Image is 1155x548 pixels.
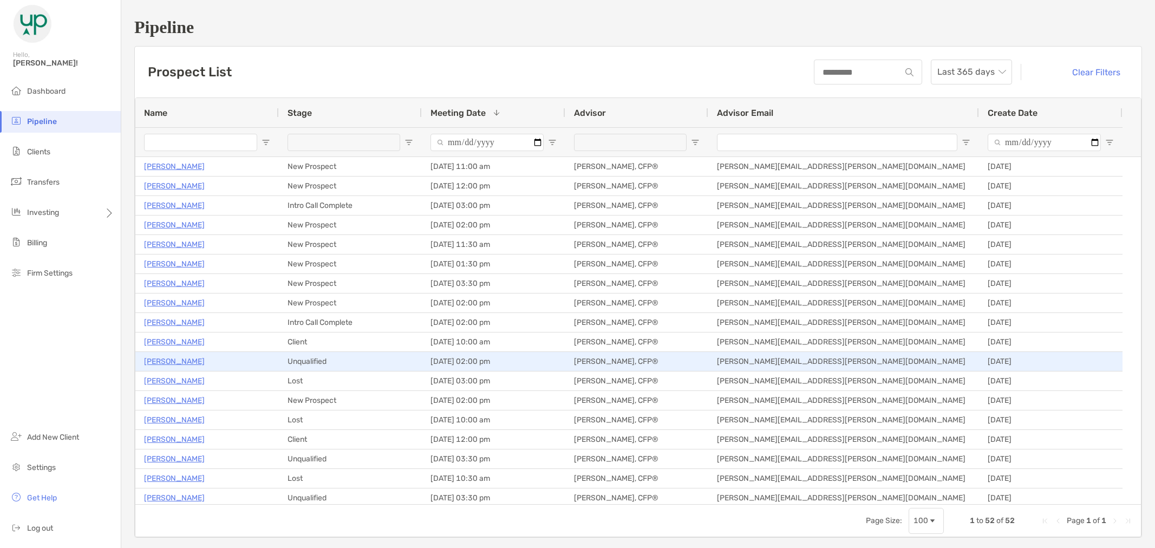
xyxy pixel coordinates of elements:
input: Name Filter Input [144,134,257,151]
div: [PERSON_NAME][EMAIL_ADDRESS][PERSON_NAME][DOMAIN_NAME] [708,177,979,195]
div: [DATE] 02:00 pm [422,391,565,410]
div: [PERSON_NAME][EMAIL_ADDRESS][PERSON_NAME][DOMAIN_NAME] [708,332,979,351]
div: [DATE] 01:30 pm [422,255,565,273]
img: input icon [905,68,913,76]
div: [PERSON_NAME][EMAIL_ADDRESS][PERSON_NAME][DOMAIN_NAME] [708,313,979,332]
div: New Prospect [279,235,422,254]
div: Lost [279,469,422,488]
a: [PERSON_NAME] [144,374,205,388]
div: 100 [913,516,928,525]
img: transfers icon [10,175,23,188]
span: Create Date [988,108,1037,118]
button: Open Filter Menu [691,138,700,147]
a: [PERSON_NAME] [144,394,205,407]
span: Clients [27,147,50,156]
div: [PERSON_NAME], CFP® [565,216,708,234]
a: [PERSON_NAME] [144,277,205,290]
div: [DATE] 11:00 am [422,157,565,176]
img: investing icon [10,205,23,218]
span: 52 [985,516,995,525]
div: [DATE] 03:30 pm [422,274,565,293]
div: [DATE] 03:00 pm [422,196,565,215]
div: New Prospect [279,255,422,273]
div: [PERSON_NAME], CFP® [565,352,708,371]
div: [PERSON_NAME], CFP® [565,196,708,215]
div: [PERSON_NAME], CFP® [565,371,708,390]
div: [PERSON_NAME][EMAIL_ADDRESS][PERSON_NAME][DOMAIN_NAME] [708,488,979,507]
div: [DATE] 02:00 pm [422,313,565,332]
img: get-help icon [10,491,23,504]
div: Page Size: [866,516,902,525]
div: Lost [279,371,422,390]
div: [DATE] 12:00 pm [422,177,565,195]
a: [PERSON_NAME] [144,491,205,505]
span: Billing [27,238,47,247]
a: [PERSON_NAME] [144,355,205,368]
div: [PERSON_NAME], CFP® [565,274,708,293]
img: firm-settings icon [10,266,23,279]
img: billing icon [10,236,23,249]
div: [DATE] [979,488,1123,507]
span: Page [1067,516,1085,525]
div: [PERSON_NAME], CFP® [565,313,708,332]
div: New Prospect [279,293,422,312]
span: Name [144,108,167,118]
span: Meeting Date [430,108,486,118]
div: [DATE] 10:00 am [422,332,565,351]
div: [PERSON_NAME][EMAIL_ADDRESS][PERSON_NAME][DOMAIN_NAME] [708,293,979,312]
a: [PERSON_NAME] [144,296,205,310]
span: of [996,516,1003,525]
button: Clear Filters [1055,60,1128,84]
span: Log out [27,524,53,533]
div: [DATE] [979,469,1123,488]
div: [PERSON_NAME], CFP® [565,177,708,195]
div: [PERSON_NAME][EMAIL_ADDRESS][PERSON_NAME][DOMAIN_NAME] [708,235,979,254]
button: Open Filter Menu [962,138,970,147]
button: Open Filter Menu [262,138,270,147]
div: [PERSON_NAME][EMAIL_ADDRESS][PERSON_NAME][DOMAIN_NAME] [708,196,979,215]
div: [DATE] 10:00 am [422,410,565,429]
div: Page Size [909,508,944,534]
p: [PERSON_NAME] [144,160,205,173]
button: Open Filter Menu [1105,138,1114,147]
span: of [1093,516,1100,525]
a: [PERSON_NAME] [144,452,205,466]
a: [PERSON_NAME] [144,433,205,446]
div: [DATE] 03:00 pm [422,371,565,390]
div: [PERSON_NAME][EMAIL_ADDRESS][PERSON_NAME][DOMAIN_NAME] [708,371,979,390]
div: [PERSON_NAME][EMAIL_ADDRESS][PERSON_NAME][DOMAIN_NAME] [708,410,979,429]
span: 1 [1101,516,1106,525]
a: [PERSON_NAME] [144,316,205,329]
div: Next Page [1111,517,1119,525]
div: [DATE] 02:00 pm [422,352,565,371]
a: [PERSON_NAME] [144,218,205,232]
div: [PERSON_NAME][EMAIL_ADDRESS][PERSON_NAME][DOMAIN_NAME] [708,255,979,273]
div: [DATE] [979,255,1123,273]
div: [DATE] 12:00 pm [422,430,565,449]
div: [DATE] [979,410,1123,429]
div: [DATE] 03:30 pm [422,488,565,507]
div: New Prospect [279,216,422,234]
span: [PERSON_NAME]! [13,58,114,68]
div: Client [279,430,422,449]
a: [PERSON_NAME] [144,199,205,212]
a: [PERSON_NAME] [144,335,205,349]
div: [DATE] [979,196,1123,215]
div: [PERSON_NAME][EMAIL_ADDRESS][PERSON_NAME][DOMAIN_NAME] [708,352,979,371]
input: Create Date Filter Input [988,134,1101,151]
div: [DATE] [979,216,1123,234]
div: [PERSON_NAME], CFP® [565,157,708,176]
a: [PERSON_NAME] [144,472,205,485]
span: Pipeline [27,117,57,126]
div: New Prospect [279,274,422,293]
div: Intro Call Complete [279,196,422,215]
div: Lost [279,410,422,429]
span: Advisor [574,108,606,118]
p: [PERSON_NAME] [144,413,205,427]
a: [PERSON_NAME] [144,179,205,193]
